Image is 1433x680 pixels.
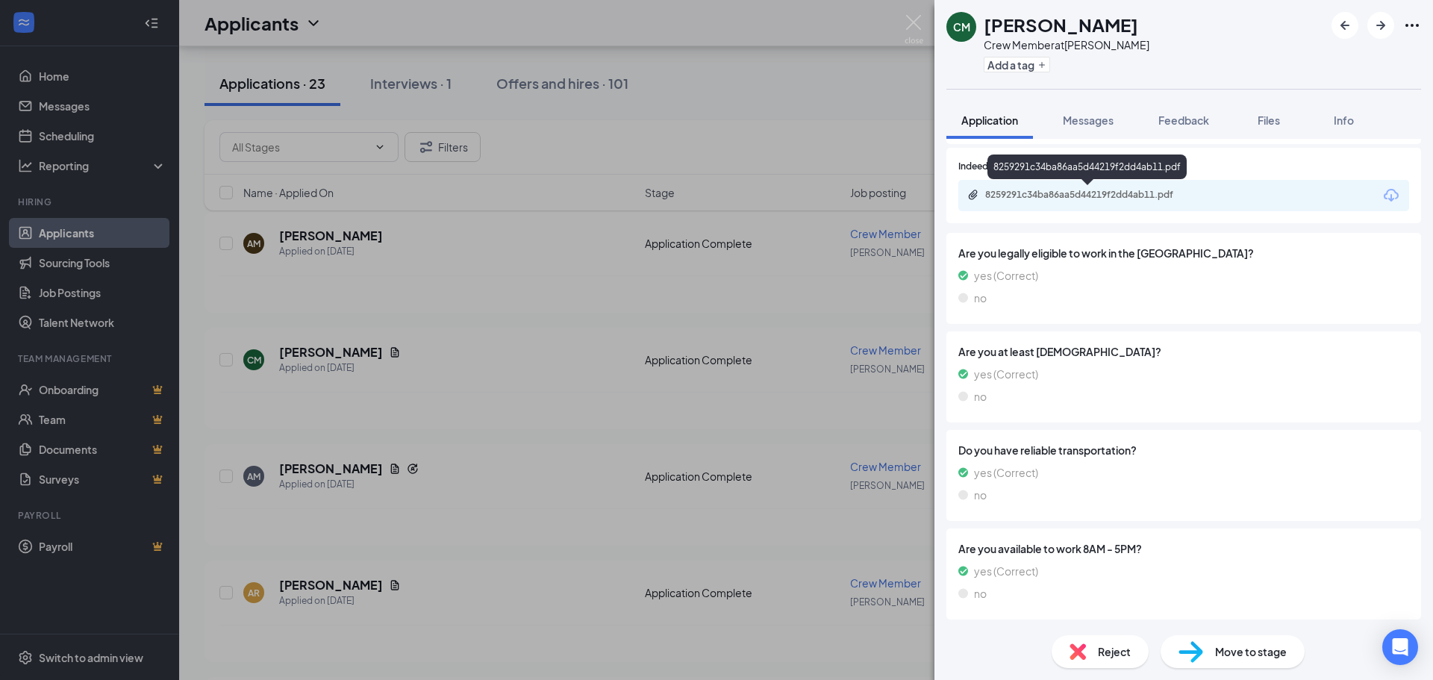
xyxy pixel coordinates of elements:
button: PlusAdd a tag [984,57,1050,72]
span: Move to stage [1215,643,1287,660]
span: Application [961,113,1018,127]
svg: ArrowLeftNew [1336,16,1354,34]
svg: Download [1382,187,1400,205]
svg: Ellipses [1403,16,1421,34]
span: Are you at least [DEMOGRAPHIC_DATA]? [958,343,1409,360]
button: ArrowLeftNew [1331,12,1358,39]
svg: Paperclip [967,189,979,201]
div: 8259291c34ba86aa5d44219f2dd4ab11.pdf [985,189,1194,201]
svg: Plus [1037,60,1046,69]
span: Info [1334,113,1354,127]
span: no [974,290,987,306]
span: yes (Correct) [974,267,1038,284]
span: no [974,585,987,602]
span: Are you available to work 8AM - 5PM? [958,540,1409,557]
span: Files [1258,113,1280,127]
span: yes (Correct) [974,563,1038,579]
span: Do you have reliable transportation? [958,442,1409,458]
span: yes (Correct) [974,464,1038,481]
span: no [974,388,987,405]
a: Paperclip8259291c34ba86aa5d44219f2dd4ab11.pdf [967,189,1209,203]
div: Crew Member at [PERSON_NAME] [984,37,1149,52]
span: Indeed Resume [958,160,1024,174]
div: CM [953,19,970,34]
h1: [PERSON_NAME] [984,12,1138,37]
div: 8259291c34ba86aa5d44219f2dd4ab11.pdf [987,155,1187,179]
span: yes (Correct) [974,366,1038,382]
span: Messages [1063,113,1114,127]
span: no [974,487,987,503]
div: Open Intercom Messenger [1382,629,1418,665]
button: ArrowRight [1367,12,1394,39]
svg: ArrowRight [1372,16,1390,34]
span: Reject [1098,643,1131,660]
span: Are you legally eligible to work in the [GEOGRAPHIC_DATA]? [958,245,1409,261]
span: Feedback [1158,113,1209,127]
